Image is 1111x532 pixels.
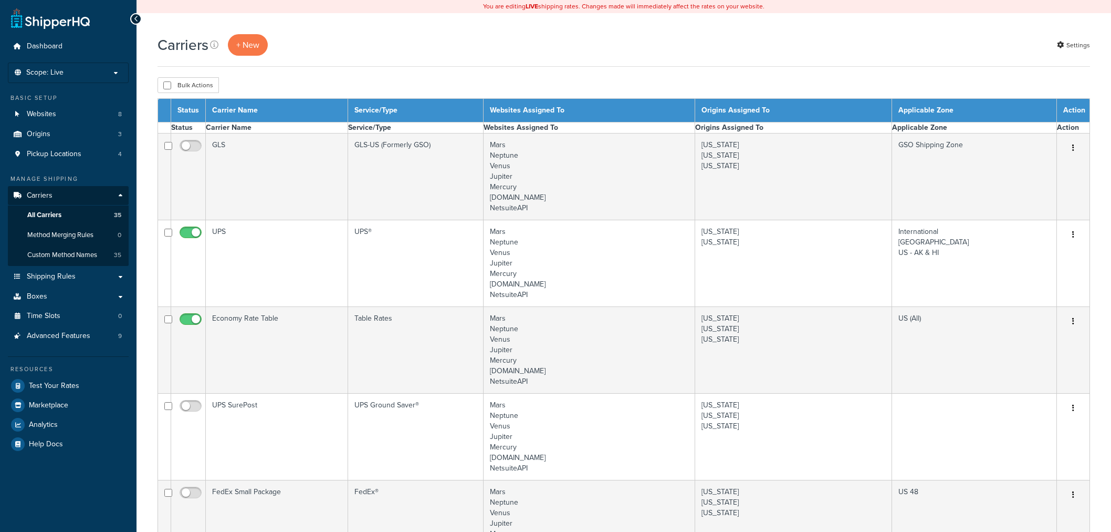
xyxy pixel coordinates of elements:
li: Pickup Locations [8,145,129,164]
td: Economy Rate Table [206,307,348,394]
button: Bulk Actions [158,77,219,93]
td: GLS [206,134,348,220]
li: All Carriers [8,206,129,225]
a: Websites 8 [8,105,129,124]
td: US (All) [892,307,1056,394]
td: Mars Neptune Venus Jupiter Mercury [DOMAIN_NAME] NetsuiteAPI [484,134,695,220]
td: International [GEOGRAPHIC_DATA] US - AK & HI [892,220,1056,307]
a: Custom Method Names 35 [8,245,129,265]
a: Help Docs [8,435,129,454]
th: Origins Assigned To [695,122,892,134]
a: Origins 3 [8,125,129,144]
div: Resources [8,365,129,374]
td: GLS-US (Formerly GSO) [348,134,483,220]
td: [US_STATE] [US_STATE] [US_STATE] [695,394,892,480]
li: Origins [8,125,129,144]
th: Origins Assigned To [695,99,892,122]
td: Table Rates [348,307,483,394]
span: Carriers [27,191,53,200]
td: Mars Neptune Venus Jupiter Mercury [DOMAIN_NAME] NetsuiteAPI [484,394,695,480]
th: Action [1057,99,1090,122]
div: Basic Setup [8,94,129,103]
td: UPS SurePost [206,394,348,480]
span: Custom Method Names [27,251,97,260]
span: Dashboard [27,42,62,51]
li: Carriers [8,186,129,266]
td: UPS [206,220,348,307]
span: Boxes [27,292,47,301]
td: Mars Neptune Venus Jupiter Mercury [DOMAIN_NAME] NetsuiteAPI [484,307,695,394]
td: UPS Ground Saver® [348,394,483,480]
h1: Carriers [158,35,208,55]
td: [US_STATE] [US_STATE] [695,220,892,307]
th: Service/Type [348,99,483,122]
li: Method Merging Rules [8,226,129,245]
a: Analytics [8,415,129,434]
th: Service/Type [348,122,483,134]
span: Test Your Rates [29,382,79,391]
a: All Carriers 35 [8,206,129,225]
a: Dashboard [8,37,129,56]
span: 9 [118,332,122,341]
span: All Carriers [27,211,61,220]
th: Status [171,122,206,134]
th: Action [1057,122,1090,134]
td: UPS® [348,220,483,307]
span: 3 [118,130,122,139]
span: Marketplace [29,401,68,410]
li: Advanced Features [8,326,129,346]
th: Websites Assigned To [484,99,695,122]
span: Shipping Rules [27,272,76,281]
a: Method Merging Rules 0 [8,226,129,245]
th: Carrier Name [206,122,348,134]
td: Mars Neptune Venus Jupiter Mercury [DOMAIN_NAME] NetsuiteAPI [484,220,695,307]
a: Shipping Rules [8,267,129,287]
a: Pickup Locations 4 [8,145,129,164]
a: Test Your Rates [8,376,129,395]
th: Status [171,99,206,122]
span: Method Merging Rules [27,231,93,240]
a: + New [228,34,268,56]
span: 0 [118,312,122,321]
li: Time Slots [8,306,129,326]
th: Websites Assigned To [484,122,695,134]
span: Origins [27,130,50,139]
td: [US_STATE] [US_STATE] [US_STATE] [695,307,892,394]
span: Advanced Features [27,332,90,341]
li: Custom Method Names [8,245,129,265]
span: 4 [118,150,122,159]
span: Analytics [29,421,58,429]
a: Marketplace [8,396,129,415]
span: Scope: Live [26,68,64,77]
a: Time Slots 0 [8,306,129,326]
span: Websites [27,110,56,119]
span: 8 [118,110,122,119]
td: GSO Shipping Zone [892,134,1056,220]
th: Applicable Zone [892,122,1056,134]
span: 35 [114,211,121,220]
span: Help Docs [29,440,63,449]
b: LIVE [526,2,538,11]
a: Advanced Features 9 [8,326,129,346]
span: 0 [118,231,121,240]
li: Websites [8,105,129,124]
span: Time Slots [27,312,60,321]
a: Boxes [8,287,129,306]
td: [US_STATE] [US_STATE] [US_STATE] [695,134,892,220]
a: Settings [1057,38,1090,53]
span: 35 [114,251,121,260]
span: Pickup Locations [27,150,81,159]
div: Manage Shipping [8,175,129,183]
a: Carriers [8,186,129,206]
a: ShipperHQ Home [11,8,90,29]
th: Applicable Zone [892,99,1056,122]
th: Carrier Name [206,99,348,122]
